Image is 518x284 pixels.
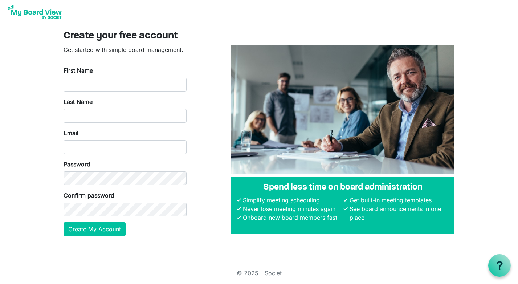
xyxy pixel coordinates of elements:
[64,222,126,236] button: Create My Account
[231,45,454,174] img: A photograph of board members sitting at a table
[237,269,282,277] a: © 2025 - Societ
[64,97,93,106] label: Last Name
[64,129,78,137] label: Email
[64,30,455,42] h3: Create your free account
[348,204,449,222] li: See board announcements in one place
[348,196,449,204] li: Get built-in meeting templates
[237,182,449,193] h4: Spend less time on board administration
[64,66,93,75] label: First Name
[241,196,342,204] li: Simplify meeting scheduling
[241,204,342,213] li: Never lose meeting minutes again
[64,191,114,200] label: Confirm password
[64,46,183,53] span: Get started with simple board management.
[64,160,90,169] label: Password
[6,3,64,21] img: My Board View Logo
[241,213,342,222] li: Onboard new board members fast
